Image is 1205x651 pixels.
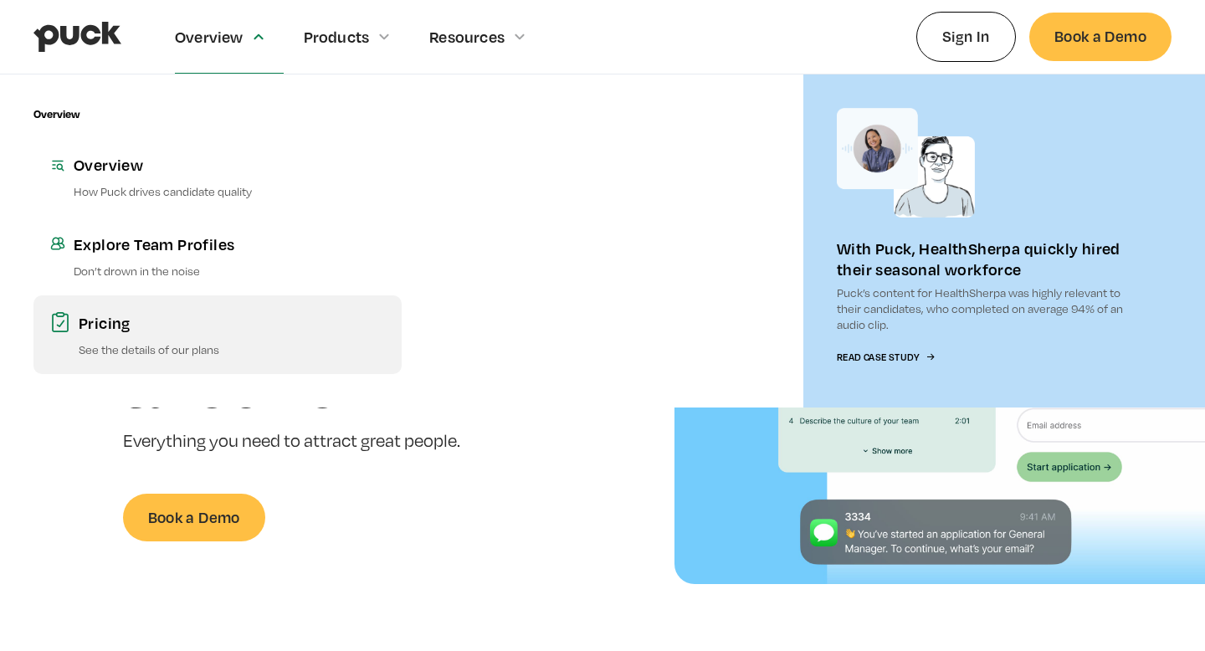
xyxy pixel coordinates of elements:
[79,312,385,333] div: Pricing
[837,284,1138,333] p: Puck’s content for HealthSherpa was highly relevant to their candidates, who completed on average...
[837,238,1138,279] div: With Puck, HealthSherpa quickly hired their seasonal workforce
[175,28,244,46] div: Overview
[33,137,402,216] a: OverviewHow Puck drives candidate quality
[74,183,385,199] p: How Puck drives candidate quality
[916,12,1016,61] a: Sign In
[429,28,505,46] div: Resources
[74,154,385,175] div: Overview
[1029,13,1172,60] a: Book a Demo
[33,295,402,374] a: PricingSee the details of our plans
[123,251,520,416] h1: Get quality candidates, and save time
[74,263,385,279] p: Don’t drown in the noise
[803,74,1172,408] a: With Puck, HealthSherpa quickly hired their seasonal workforcePuck’s content for HealthSherpa was...
[123,429,520,454] p: Everything you need to attract great people.
[837,352,919,363] div: Read Case Study
[79,341,385,357] p: See the details of our plans
[304,28,370,46] div: Products
[33,217,402,295] a: Explore Team ProfilesDon’t drown in the noise
[74,233,385,254] div: Explore Team Profiles
[123,494,265,541] a: Book a Demo
[33,108,79,120] div: Overview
